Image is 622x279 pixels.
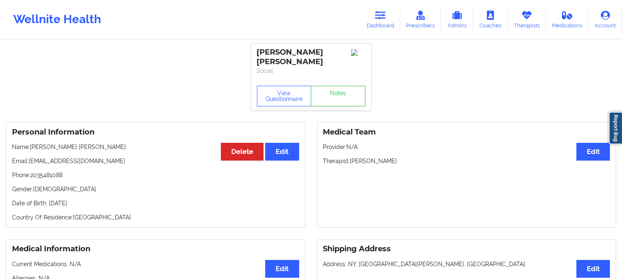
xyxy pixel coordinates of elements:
[609,112,622,144] a: Report Bug
[323,157,610,165] p: Therapist: [PERSON_NAME]
[257,86,312,106] button: View Questionnaire
[12,260,299,268] p: Current Medications: N/A
[473,6,508,33] a: Coaches
[311,86,365,106] a: Notes
[546,6,589,33] a: Medications
[12,185,299,193] p: Gender: [DEMOGRAPHIC_DATA]
[323,244,610,254] h3: Shipping Address
[265,260,299,278] button: Edit
[12,213,299,221] p: Country Of Residence: [GEOGRAPHIC_DATA]
[257,67,365,75] p: Social
[265,143,299,161] button: Edit
[323,127,610,137] h3: Medical Team
[441,6,473,33] a: Admins
[508,6,546,33] a: Therapists
[588,6,622,33] a: Account
[323,260,610,268] p: Address: NY, [GEOGRAPHIC_DATA][PERSON_NAME], [GEOGRAPHIC_DATA].
[257,48,365,67] div: [PERSON_NAME] [PERSON_NAME]
[351,49,365,56] img: Image%2Fplaceholer-image.png
[12,199,299,207] p: Date of Birth: [DATE]
[12,143,299,151] p: Name: [PERSON_NAME] [PERSON_NAME]
[221,143,264,161] button: Delete
[12,171,299,179] p: Phone: 2035481088
[400,6,441,33] a: Prescribers
[12,244,299,254] h3: Medical Information
[323,143,610,151] p: Provider: N/A
[361,6,400,33] a: Dashboard
[576,143,610,161] button: Edit
[12,157,299,165] p: Email: [EMAIL_ADDRESS][DOMAIN_NAME]
[576,260,610,278] button: Edit
[12,127,299,137] h3: Personal Information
